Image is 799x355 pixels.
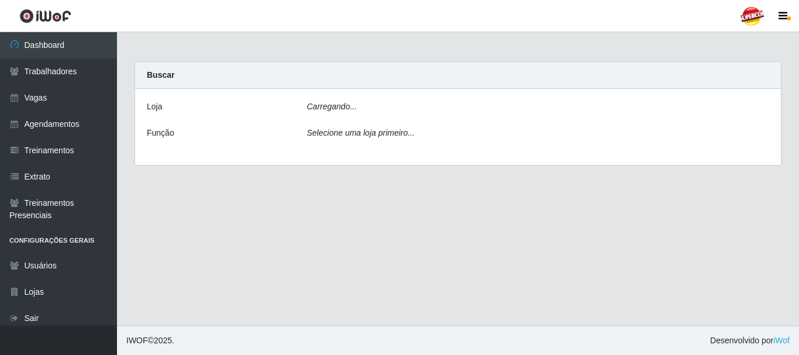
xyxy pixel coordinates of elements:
img: CoreUI Logo [19,9,71,23]
a: iWof [773,336,790,345]
label: Função [147,127,174,139]
strong: Buscar [147,70,174,80]
label: Loja [147,101,162,113]
span: Desenvolvido por [710,335,790,347]
span: IWOF [126,336,148,345]
i: Selecione uma loja primeiro... [307,128,415,137]
i: Carregando... [307,102,357,111]
span: © 2025 . [126,335,174,347]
